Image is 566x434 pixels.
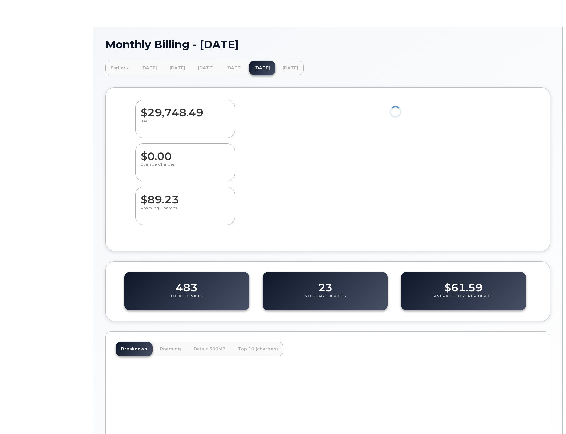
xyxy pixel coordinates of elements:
[318,275,332,294] dd: 23
[249,61,275,75] a: [DATE]
[105,39,550,50] h1: Monthly Billing - [DATE]
[141,187,229,206] dd: $89.23
[155,342,186,356] a: Roaming
[136,61,162,75] a: [DATE]
[305,294,346,306] p: No Usage Devices
[141,100,229,119] dd: $29,748.49
[193,61,219,75] a: [DATE]
[141,162,229,174] p: Overage Charges
[105,61,134,75] a: Earlier
[188,342,231,356] a: Data > 500MB
[277,61,304,75] a: [DATE]
[141,206,229,218] p: Roaming Charges
[164,61,191,75] a: [DATE]
[141,119,229,131] p: [DATE]
[444,275,483,294] dd: $61.59
[176,275,198,294] dd: 483
[434,294,493,306] p: Average Cost Per Device
[116,342,153,356] a: Breakdown
[141,144,229,162] dd: $0.00
[170,294,203,306] p: Total Devices
[221,61,247,75] a: [DATE]
[233,342,283,356] a: Top 10 (charges)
